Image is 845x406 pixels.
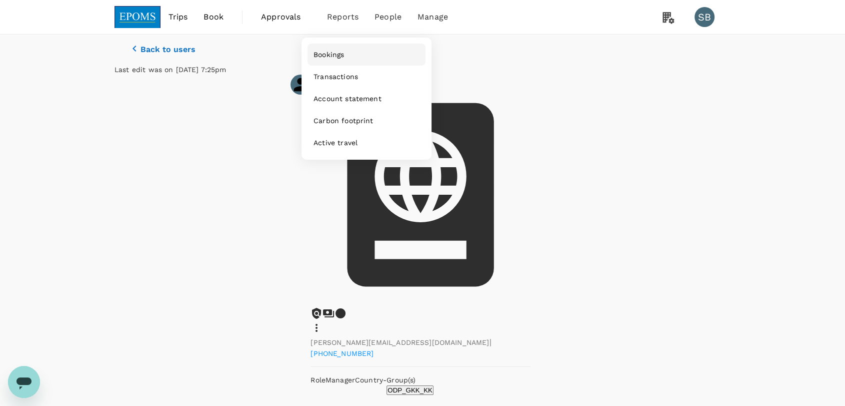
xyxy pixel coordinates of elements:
[383,376,386,384] span: -
[8,366,40,398] iframe: Button to launch messaging window
[313,50,344,60] span: Bookings
[114,65,730,75] p: Last edit was on [DATE] 7:25pm
[313,116,373,126] span: Carbon footprint
[168,11,188,23] span: Trips
[313,138,357,148] span: Active travel
[313,72,358,82] span: Transactions
[387,386,432,394] span: ODP_GKK_KK
[261,11,311,23] span: Approvals
[307,110,425,132] a: Carbon footprint
[325,376,355,384] span: Manager
[327,11,358,23] span: Reports
[386,376,415,384] span: Group(s)
[374,11,401,23] span: People
[386,385,433,395] button: ODP_GKK_KK
[417,11,448,23] span: Manage
[307,44,425,66] a: Bookings
[307,66,425,88] a: Transactions
[313,94,381,104] span: Account statement
[114,6,160,28] img: EPOMS SDN BHD
[140,45,195,54] p: Back to users
[203,11,223,23] span: Book
[307,132,425,154] a: Active travel
[355,376,383,384] span: Country
[310,376,325,384] span: Role
[310,338,489,346] span: [PERSON_NAME][EMAIL_ADDRESS][DOMAIN_NAME]
[310,349,373,357] span: [PHONE_NUMBER]
[307,88,425,110] a: Account statement
[489,337,491,347] span: |
[694,7,714,27] div: SB
[114,35,209,65] button: Back to users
